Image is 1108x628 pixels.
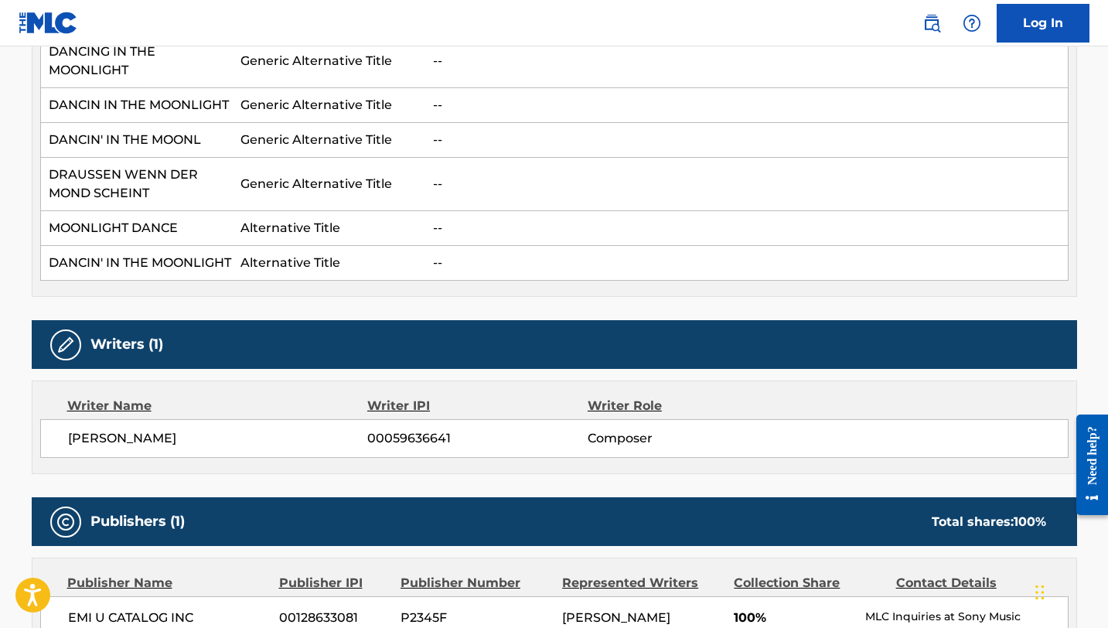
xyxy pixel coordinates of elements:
span: 100 % [1014,514,1046,529]
div: Publisher IPI [279,574,389,592]
td: Generic Alternative Title [233,35,425,88]
td: DANCIN' IN THE MOONLIGHT [40,246,233,281]
span: EMI U CATALOG INC [68,609,268,627]
td: MOONLIGHT DANCE [40,211,233,246]
img: help [963,14,981,32]
iframe: Chat Widget [1031,554,1108,628]
h5: Publishers (1) [90,513,185,531]
span: 00128633081 [279,609,389,627]
h5: Writers (1) [90,336,163,353]
td: -- [425,123,1068,158]
td: Generic Alternative Title [233,158,425,211]
td: DANCING IN THE MOONLIGHT [40,35,233,88]
div: Publisher Name [67,574,268,592]
div: Publisher Number [401,574,551,592]
span: [PERSON_NAME] [68,429,368,448]
img: Writers [56,336,75,354]
div: Total shares: [932,513,1046,531]
div: Drag [1035,569,1045,616]
span: [PERSON_NAME] [562,610,670,625]
td: -- [425,246,1068,281]
a: Log In [997,4,1089,43]
td: Generic Alternative Title [233,88,425,123]
span: 100% [734,609,854,627]
a: Public Search [916,8,947,39]
span: P2345F [401,609,551,627]
div: Represented Writers [562,574,722,592]
img: MLC Logo [19,12,78,34]
div: Writer Role [588,397,788,415]
td: DRAUSSEN WENN DER MOND SCHEINT [40,158,233,211]
div: Writer Name [67,397,368,415]
div: Writer IPI [367,397,588,415]
div: Contact Details [896,574,1046,592]
div: Help [956,8,987,39]
span: 00059636641 [367,429,587,448]
td: DANCIN' IN THE MOONL [40,123,233,158]
td: Alternative Title [233,211,425,246]
td: -- [425,88,1068,123]
td: Alternative Title [233,246,425,281]
td: -- [425,158,1068,211]
td: -- [425,211,1068,246]
td: Generic Alternative Title [233,123,425,158]
iframe: Resource Center [1065,402,1108,527]
td: -- [425,35,1068,88]
td: DANCIN IN THE MOONLIGHT [40,88,233,123]
img: search [922,14,941,32]
img: Publishers [56,513,75,531]
span: Composer [588,429,788,448]
div: Collection Share [734,574,884,592]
